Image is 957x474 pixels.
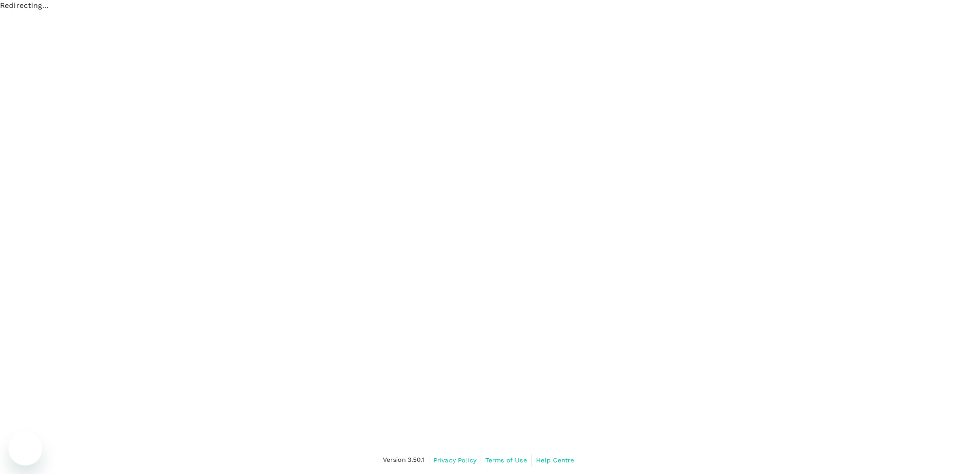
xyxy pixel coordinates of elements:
[383,455,425,466] span: Version 3.50.1
[485,454,527,466] a: Terms of Use
[434,454,476,466] a: Privacy Policy
[536,454,575,466] a: Help Centre
[8,432,42,466] iframe: Button to launch messaging window
[536,457,575,464] span: Help Centre
[485,457,527,464] span: Terms of Use
[434,457,476,464] span: Privacy Policy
